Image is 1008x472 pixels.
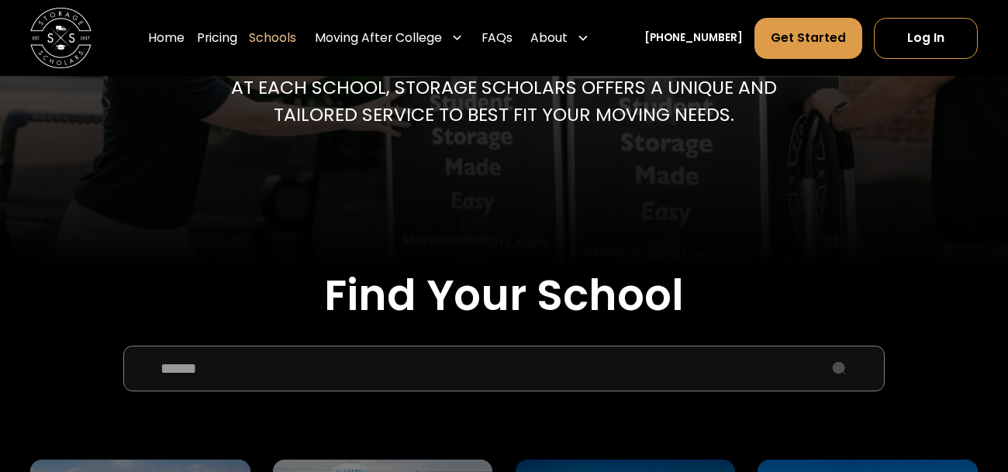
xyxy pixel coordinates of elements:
a: [PHONE_NUMBER] [644,30,743,47]
div: Moving After College [315,29,442,47]
div: About [525,17,595,60]
div: About [530,29,568,47]
a: Home [148,17,185,60]
img: Storage Scholars main logo [30,8,91,69]
a: Schools [249,17,296,60]
h2: Find Your School [30,270,977,321]
a: Log In [874,18,978,59]
p: At each school, storage scholars offers a unique and tailored service to best fit your Moving needs. [226,74,782,129]
a: Pricing [197,17,237,60]
div: Moving After College [309,17,469,60]
a: FAQs [482,17,513,60]
a: Get Started [754,18,861,59]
